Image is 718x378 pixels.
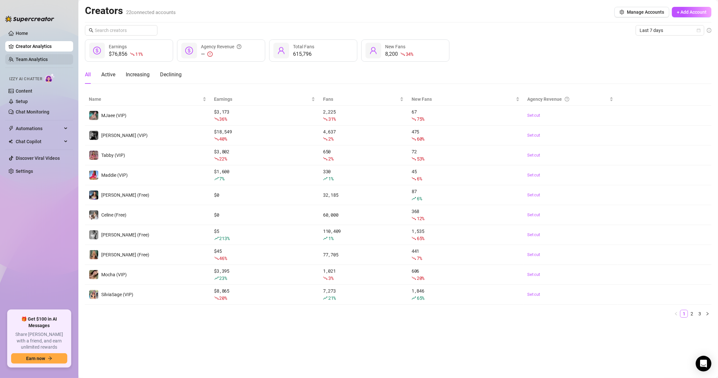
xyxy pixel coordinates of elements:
[323,96,399,103] span: Fans
[220,156,227,162] span: 22 %
[412,137,416,141] span: fall
[293,44,314,49] span: Total Fans
[323,157,328,161] span: fall
[11,353,67,364] button: Earn nowarrow-right
[89,210,98,219] img: Celine (Free)
[528,251,614,258] a: Set cut
[417,116,424,122] span: 75 %
[101,292,133,297] span: SilviaSage (VIP)
[417,175,422,182] span: 6 %
[328,116,336,122] span: 31 %
[48,356,52,361] span: arrow-right
[528,232,614,238] a: Set cut
[214,108,316,123] div: $ 3,173
[328,275,333,281] span: 3 %
[412,296,416,300] span: rise
[328,175,333,182] span: 1 %
[214,296,219,300] span: fall
[16,31,28,36] a: Home
[101,272,127,277] span: Mocha (VIP)
[214,287,316,302] div: $ 8,865
[101,212,126,218] span: Celine (Free)
[417,195,422,202] span: 6 %
[328,295,336,301] span: 21 %
[109,44,127,49] span: Earnings
[328,156,333,162] span: 2 %
[8,126,14,131] span: thunderbolt
[528,291,614,298] a: Set cut
[528,96,609,103] div: Agency Revenue
[101,133,148,138] span: [PERSON_NAME] (VIP)
[528,172,614,178] a: Set cut
[565,96,569,103] span: question-circle
[185,47,193,54] span: dollar-circle
[680,310,688,318] li: 1
[323,128,404,143] div: 4,637
[214,96,310,103] span: Earnings
[207,52,213,57] span: exclamation-circle
[214,276,219,280] span: rise
[528,112,614,119] a: Set cut
[9,76,42,82] span: Izzy AI Chatter
[412,117,416,121] span: fall
[101,192,149,198] span: [PERSON_NAME] (Free)
[328,235,333,241] span: 1 %
[417,156,424,162] span: 53 %
[85,71,91,79] div: All
[707,28,711,33] span: info-circle
[412,196,416,201] span: rise
[323,296,328,300] span: rise
[704,310,711,318] li: Next Page
[614,7,669,17] button: Manage Accounts
[417,275,424,281] span: 20 %
[417,136,424,142] span: 60 %
[408,93,523,106] th: New Fans
[93,47,101,54] span: dollar-circle
[214,148,316,162] div: $ 3,802
[89,151,98,160] img: Tabby (VIP)
[672,7,711,17] button: + Add Account
[417,255,422,261] span: 7 %
[417,295,424,301] span: 65 %
[417,235,424,241] span: 65 %
[214,157,219,161] span: fall
[640,25,700,35] span: Last 7 days
[16,123,62,134] span: Automations
[160,71,182,79] div: Declining
[16,57,48,62] a: Team Analytics
[89,96,201,103] span: Name
[16,99,28,104] a: Setup
[704,310,711,318] button: right
[16,41,68,52] a: Creator Analytics
[220,136,227,142] span: 40 %
[89,131,98,140] img: Kennedy (VIP)
[677,9,707,15] span: + Add Account
[412,236,416,241] span: fall
[210,93,319,106] th: Earnings
[528,271,614,278] a: Set cut
[323,117,328,121] span: fall
[680,310,688,317] a: 1
[126,71,150,79] div: Increasing
[323,108,404,123] div: 2,225
[323,148,404,162] div: 650
[16,109,49,114] a: Chat Monitoring
[220,116,227,122] span: 36 %
[220,175,224,182] span: 7 %
[385,50,413,58] div: 8,200
[323,176,328,181] span: rise
[220,275,227,281] span: 23 %
[412,248,519,262] div: 441
[688,310,695,317] a: 2
[323,267,404,282] div: 1,021
[85,5,176,17] h2: Creators
[220,235,230,241] span: 213 %
[220,295,227,301] span: 20 %
[323,276,328,280] span: fall
[95,27,148,34] input: Search creators
[528,212,614,218] a: Set cut
[412,267,519,282] div: 606
[85,93,210,106] th: Name
[89,270,98,279] img: Mocha (VIP)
